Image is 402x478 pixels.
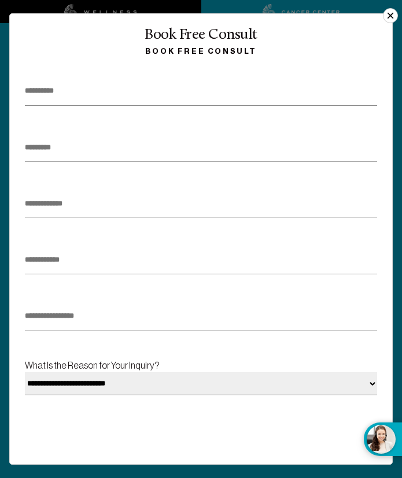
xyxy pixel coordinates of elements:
select: What Is the Reason for Your Inquiry? [25,372,377,395]
div: Book Free Consult [22,45,380,58]
div: Book Free Consult [22,26,380,45]
label: What Is the Reason for Your Inquiry? [25,358,377,414]
iframe: Widget containing checkbox for hCaptcha security challenge [25,423,200,467]
button: × [383,8,398,23]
